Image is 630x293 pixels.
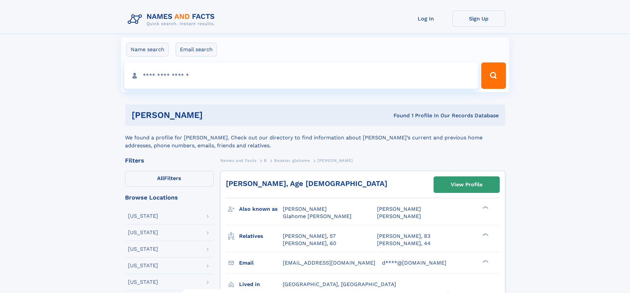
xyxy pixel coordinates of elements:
[481,205,489,210] div: ❯
[317,158,353,163] span: [PERSON_NAME]
[124,62,479,89] input: search input
[283,233,336,240] a: [PERSON_NAME], 57
[274,158,310,163] span: Benatar glahome
[298,112,499,119] div: Found 1 Profile In Our Records Database
[434,177,499,193] a: View Profile
[274,156,310,165] a: Benatar glahome
[220,156,257,165] a: Names and Facts
[283,206,327,212] span: [PERSON_NAME]
[125,171,214,187] label: Filters
[128,246,158,252] div: [US_STATE]
[264,158,267,163] span: B
[283,213,352,219] span: Glahome [PERSON_NAME]
[128,263,158,268] div: [US_STATE]
[452,11,505,27] a: Sign Up
[239,279,283,290] h3: Lived in
[283,240,336,247] a: [PERSON_NAME], 60
[128,279,158,285] div: [US_STATE]
[377,233,430,240] a: [PERSON_NAME], 83
[481,62,506,89] button: Search Button
[126,43,169,56] label: Name search
[239,231,283,242] h3: Relatives
[128,213,158,219] div: [US_STATE]
[125,195,214,201] div: Browse Locations
[132,111,298,119] h1: [PERSON_NAME]
[283,260,375,266] span: [EMAIL_ADDRESS][DOMAIN_NAME]
[283,281,396,287] span: [GEOGRAPHIC_DATA], [GEOGRAPHIC_DATA]
[377,206,421,212] span: [PERSON_NAME]
[481,232,489,237] div: ❯
[481,259,489,263] div: ❯
[176,43,217,56] label: Email search
[125,126,505,150] div: We found a profile for [PERSON_NAME]. Check out our directory to find information about [PERSON_N...
[377,240,431,247] a: [PERSON_NAME], 44
[157,175,164,181] span: All
[399,11,452,27] a: Log In
[128,230,158,235] div: [US_STATE]
[451,177,483,192] div: View Profile
[125,158,214,164] div: Filters
[226,179,387,188] a: [PERSON_NAME], Age [DEMOGRAPHIC_DATA]
[239,203,283,215] h3: Also known as
[239,257,283,269] h3: Email
[264,156,267,165] a: B
[125,11,220,28] img: Logo Names and Facts
[377,213,421,219] span: [PERSON_NAME]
